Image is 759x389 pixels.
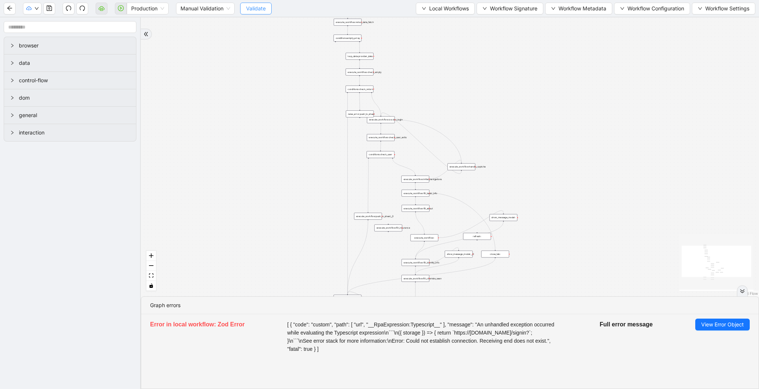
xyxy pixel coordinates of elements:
[698,6,702,11] span: down
[545,3,612,14] button: downWorkflow Metadata
[445,251,473,258] div: show_message_modal:__0
[146,281,156,291] button: toggle interactivity
[367,151,394,158] div: conditions:check_user
[99,5,105,11] span: cloud-server
[346,86,374,93] div: conditions:check_return
[374,225,402,232] div: execute_workflow:fill_insuranceplus-circle
[402,190,430,197] div: execute_workflow:fill_basic_info
[333,44,338,49] span: plus-circle
[334,19,362,26] div: execute_workflow:retool_data_fetch
[10,96,14,100] span: right
[490,214,517,221] div: show_message_modal:
[430,160,461,179] g: Edge from execute_workflow:initial_navigations to execute_workflow:handle_captcha
[34,6,39,11] span: down
[334,295,361,302] div: loop_iterator:
[475,243,480,247] span: plus-circle
[551,6,556,11] span: down
[439,210,503,237] g: Edge from execute_workflow: to show_message_modal:
[401,176,429,183] div: execute_workflow:initial_navigations
[422,6,426,11] span: down
[415,258,459,274] g: Edge from show_message_modal:__0 to execute_workflow:fill_clientele_seen
[96,3,107,14] button: cloud-server
[4,3,16,14] button: arrow-left
[146,271,156,281] button: fit view
[10,113,14,117] span: right
[392,159,415,175] g: Edge from conditions:check_user to execute_workflow:initial_navigations
[401,275,429,282] div: execute_workflow:fill_clientele_seen
[10,61,14,65] span: right
[46,5,52,11] span: save
[381,142,381,150] g: Edge from execute_workflow:check_user_exits to conditions:check_user
[26,6,32,11] span: cloud-upload
[150,301,750,309] div: Graph errors
[346,53,374,60] div: loop_data:provider_data
[19,94,130,102] span: dom
[23,3,42,14] button: cloud-uploaddown
[367,134,395,141] div: execute_workflow:check_user_exits
[490,4,537,13] span: Workflow Signature
[463,233,491,240] div: refresh:
[402,259,430,266] div: execute_workflow:fill_identity_info
[402,205,430,212] div: execute_workflow:fill_about
[19,76,130,84] span: control-flow
[146,251,156,261] button: zoom in
[287,320,557,353] span: [ { "code": "custom", "path": [ "url", "__RpaExpression:Typescript__" ], "message": "An unhandled...
[692,3,755,14] button: downWorkflow Settings
[10,130,14,135] span: right
[146,261,156,271] button: zoom out
[348,220,368,294] g: Edge from execute_workflow:push_to_sheet__0 to loop_iterator:
[620,6,624,11] span: down
[143,31,149,37] span: double-right
[740,289,745,294] span: double-right
[416,3,475,14] button: downLocal Workflows
[19,59,130,67] span: data
[246,4,266,13] span: Validate
[4,54,136,72] div: data
[19,41,130,50] span: browser
[4,89,136,106] div: dom
[76,3,88,14] button: redo
[66,5,72,11] span: undo
[695,319,750,330] button: View Error Object
[43,3,55,14] button: save
[701,320,744,329] span: View Error Object
[705,4,749,13] span: Workflow Settings
[410,234,438,241] div: execute_workflow:
[354,213,382,220] div: execute_workflow:push_to_sheet__0
[346,110,374,117] div: raise_error:push_to_sheet
[240,3,272,14] button: Validate
[430,247,459,262] g: Edge from execute_workflow:fill_identity_info to show_message_modal:__0
[63,3,74,14] button: undo
[627,4,684,13] span: Workflow Configuration
[346,69,374,76] div: execute_workflow:check_empty
[739,291,758,296] a: React Flow attribution
[4,37,136,54] div: browser
[483,6,487,11] span: down
[4,124,136,141] div: interaction
[334,34,361,41] div: conditions:empty_array
[79,5,85,11] span: redo
[614,3,690,14] button: downWorkflow Configuration
[4,107,136,124] div: general
[386,234,391,239] span: plus-circle
[150,320,245,329] h5: Error in local workflow: Zod Error
[7,5,13,11] span: arrow-left
[334,34,361,41] div: conditions:empty_arrayplus-circle
[10,78,14,83] span: right
[131,3,164,14] span: Production
[367,116,395,123] div: execute_workflow:zocdoc_login
[4,72,136,89] div: control-flow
